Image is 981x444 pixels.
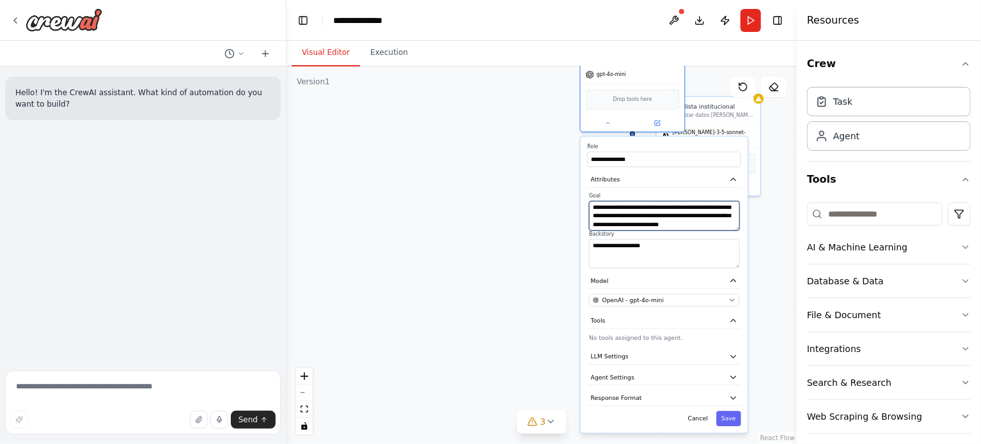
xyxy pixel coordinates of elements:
[591,277,609,285] span: Model
[807,13,859,28] h4: Resources
[807,309,881,321] div: File & Document
[807,241,907,254] div: AI & Machine Learning
[833,95,852,108] div: Task
[588,370,741,385] button: Agent Settings
[807,46,971,82] button: Crew
[807,376,891,389] div: Search & Research
[190,411,208,429] button: Upload files
[833,130,859,142] div: Agent
[517,410,567,434] button: 3
[769,11,787,29] button: Hide right sidebar
[296,385,313,401] button: zoom out
[219,46,250,61] button: Switch to previous chat
[540,415,546,428] span: 3
[296,418,313,434] button: toggle interactivity
[588,349,741,364] button: LLM Settings
[589,334,739,342] p: No tools assigned to this agent.
[591,317,606,325] span: Tools
[26,8,102,31] img: Logo
[807,366,971,399] button: Search & Research
[760,434,795,441] a: React Flow attribution
[591,176,620,184] span: Attributes
[10,411,28,429] button: Improve this prompt
[591,373,634,381] span: Agent Settings
[807,264,971,298] button: Database & Data
[807,82,971,161] div: Crew
[294,11,312,29] button: Hide left sidebar
[673,112,755,119] div: Analizar datos [PERSON_NAME] en tiempo real, interpretar GEX, detectar flips, medir confluencia t...
[333,14,400,27] nav: breadcrumb
[296,368,313,385] button: zoom in
[297,77,330,87] div: Version 1
[589,193,739,200] label: Goal
[588,172,741,187] button: Attributes
[255,46,276,61] button: Start a new chat
[589,231,739,238] label: Backstory
[360,40,418,66] button: Execution
[673,130,755,143] span: [PERSON_NAME]-3-5-sonnet-20241022
[716,411,741,426] button: Save
[588,313,741,328] button: Tools
[673,102,755,111] div: Analista institucional
[591,394,642,402] span: Response Format
[807,400,971,433] button: Web Scraping & Browsing
[210,411,228,429] button: Click to speak your automation idea
[296,401,313,418] button: fit view
[597,72,626,79] span: gpt-4o-mini
[296,368,313,434] div: React Flow controls
[807,275,884,287] div: Database & Data
[15,87,271,110] p: Hello! I'm the CrewAI assistant. What kind of automation do you want to build?
[292,40,360,66] button: Visual Editor
[602,296,664,304] span: OpenAI - gpt-4o-mini
[613,95,652,103] span: Drop tools here
[591,353,629,361] span: LLM Settings
[807,342,861,355] div: Integrations
[807,231,971,264] button: AI & Machine Learning
[588,273,741,289] button: Model
[807,332,971,365] button: Integrations
[239,415,258,425] span: Send
[589,294,739,307] button: OpenAI - gpt-4o-mini
[807,162,971,197] button: Tools
[633,118,681,128] button: Open in side panel
[655,96,761,197] div: Analista institucionalAnalizar datos [PERSON_NAME] en tiempo real, interpretar GEX, detectar flip...
[231,411,276,429] button: Send
[588,390,741,406] button: Response Format
[683,411,713,426] button: Cancel
[807,410,922,423] div: Web Scraping & Browsing
[588,143,741,150] label: Role
[807,298,971,332] button: File & Document
[709,182,757,192] button: Open in side panel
